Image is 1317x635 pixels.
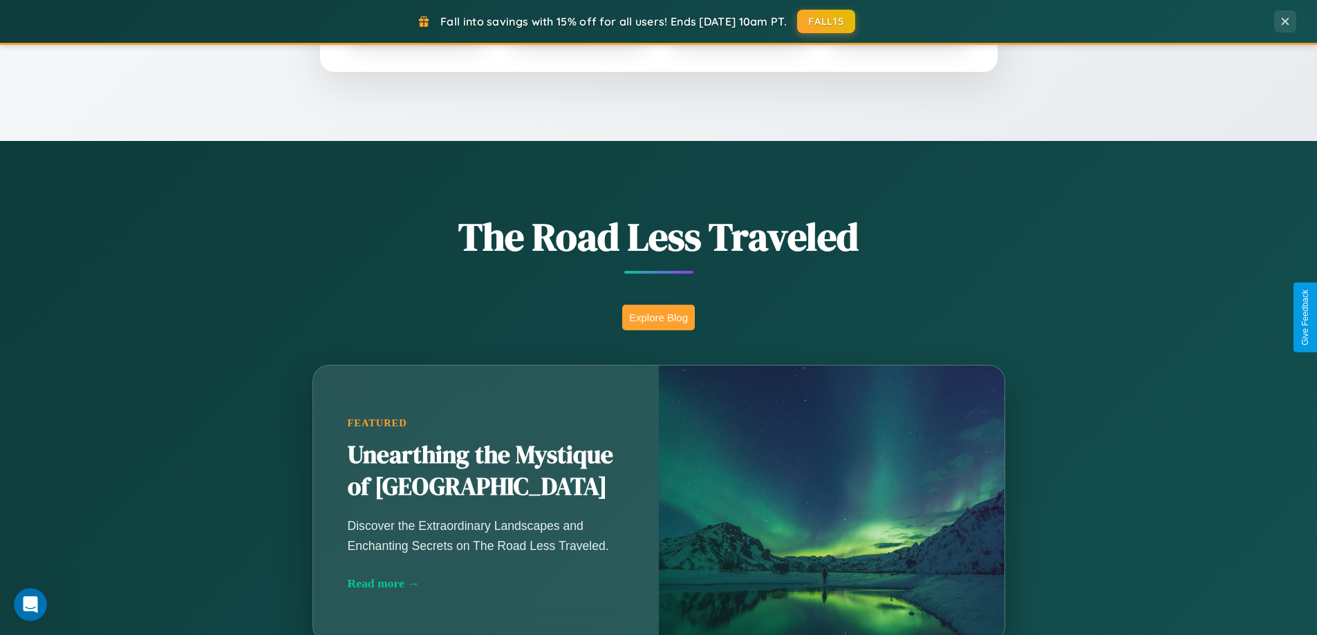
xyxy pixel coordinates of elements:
p: Discover the Extraordinary Landscapes and Enchanting Secrets on The Road Less Traveled. [348,516,624,555]
button: Explore Blog [622,305,695,330]
button: FALL15 [797,10,855,33]
div: Featured [348,417,624,429]
div: Read more → [348,576,624,591]
iframe: Intercom live chat [14,588,47,621]
h2: Unearthing the Mystique of [GEOGRAPHIC_DATA] [348,439,624,503]
div: Give Feedback [1300,290,1310,345]
span: Fall into savings with 15% off for all users! Ends [DATE] 10am PT. [440,15,787,28]
h1: The Road Less Traveled [244,210,1074,263]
